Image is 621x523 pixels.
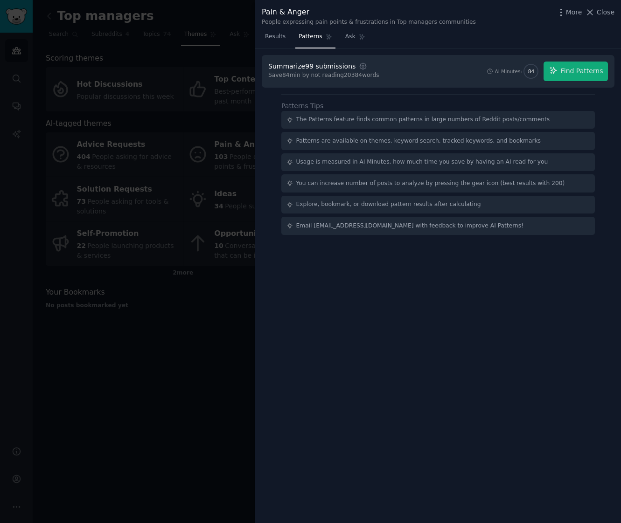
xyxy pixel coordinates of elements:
div: Pain & Anger [262,7,476,18]
a: Patterns [295,29,335,48]
button: Close [585,7,614,17]
button: Find Patterns [544,62,608,81]
div: Save 84 min by not reading 20384 words [268,71,379,80]
a: Ask [342,29,369,48]
span: Results [265,33,286,41]
div: You can increase number of posts to analyze by pressing the gear icon (best results with 200) [296,179,565,188]
div: The Patterns feature finds common patterns in large numbers of Reddit posts/comments [296,116,550,124]
div: Summarize 99 submissions [268,62,356,71]
label: Patterns Tips [281,102,323,110]
button: More [556,7,582,17]
a: Results [262,29,289,48]
div: Email [EMAIL_ADDRESS][DOMAIN_NAME] with feedback to improve AI Patterns! [296,222,524,230]
span: Patterns [299,33,322,41]
span: Close [597,7,614,17]
div: AI Minutes: [495,68,522,75]
span: More [566,7,582,17]
div: Usage is measured in AI Minutes, how much time you save by having an AI read for you [296,158,548,166]
span: 84 [528,68,534,75]
div: Patterns are available on themes, keyword search, tracked keywords, and bookmarks [296,137,541,145]
div: People expressing pain points & frustrations in Top managers communities [262,18,476,27]
span: Ask [345,33,356,41]
div: Explore, bookmark, or download pattern results after calculating [296,200,481,209]
span: Find Patterns [561,66,603,76]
